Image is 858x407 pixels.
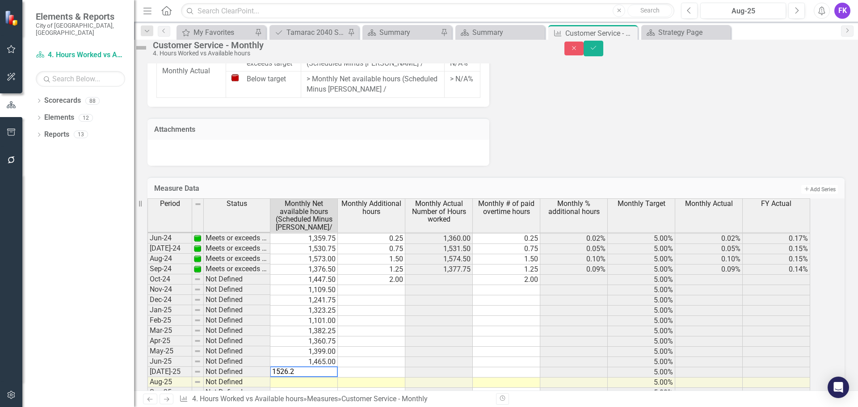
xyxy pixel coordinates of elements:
td: 5.00% [608,295,675,306]
td: 5.00% [608,336,675,347]
span: Elements & Reports [36,11,125,22]
span: Monthly Actual Number of Hours worked [407,200,471,223]
a: 4. Hours Worked vs Available hours [192,394,303,403]
a: Reports [44,130,69,140]
td: 0.05% [675,244,743,254]
a: Summary [365,27,438,38]
div: 88 [85,97,100,105]
td: > N/A% [444,71,480,98]
td: Not Defined [204,305,270,315]
img: 1UOPjbPZzarJnojPNnPdqcrKqsyubKg2UwelywlROmNPl+gdMW9Kb8ri8GgAAAABJRU5ErkJggg== [194,235,201,242]
div: Customer Service - Monthly [341,394,428,403]
td: 0.09% [675,264,743,275]
a: Measures [307,394,338,403]
td: 5.00% [608,285,675,295]
td: 2.00 [338,275,405,285]
td: Nov-24 [147,285,192,295]
button: Search [627,4,672,17]
td: Not Defined [204,326,270,336]
a: 4. Hours Worked vs Available hours [36,50,125,60]
span: Monthly Net available hours (Scheduled Minus [PERSON_NAME]/ [272,200,336,231]
td: 1,360.00 [405,234,473,244]
img: 8DAGhfEEPCf229AAAAAElFTkSuQmCC [194,296,201,303]
img: 8DAGhfEEPCf229AAAAAElFTkSuQmCC [194,368,201,375]
img: Not Defined [134,41,148,55]
div: Summary [472,27,543,38]
td: 5.00% [608,388,675,398]
td: 0.15% [743,254,810,264]
td: 0.05% [540,244,608,254]
td: [DATE]-24 [147,243,192,254]
td: 0.09% [540,264,608,275]
td: 1,530.75 [270,244,338,254]
td: Not Defined [204,357,270,367]
td: 1.50 [338,254,405,264]
img: 8DAGhfEEPCf229AAAAAElFTkSuQmCC [194,201,202,208]
td: Monthly Actual [157,45,226,97]
td: 1,376.50 [270,264,338,275]
td: > Monthly Net available hours (Scheduled Minus [PERSON_NAME] / [301,71,444,98]
a: Scorecards [44,96,81,106]
span: Period [160,200,180,208]
td: 1,101.00 [270,316,338,326]
td: 1,323.25 [270,306,338,316]
img: 8DAGhfEEPCf229AAAAAElFTkSuQmCC [194,317,201,324]
td: 1,377.75 [405,264,473,275]
img: 8DAGhfEEPCf229AAAAAElFTkSuQmCC [194,327,201,334]
td: Sep-24 [147,264,192,274]
div: 12 [79,114,93,122]
div: Aug-25 [703,6,783,17]
td: 5.00% [608,275,675,285]
td: Jun-25 [147,357,192,367]
div: My Favorites [193,27,252,38]
input: Search ClearPoint... [181,3,674,19]
td: 5.00% [608,306,675,316]
td: 0.25 [338,234,405,244]
span: Monthly Actual [685,200,733,208]
td: 0.14% [743,264,810,275]
img: 8DAGhfEEPCf229AAAAAElFTkSuQmCC [194,348,201,355]
button: FK [834,3,850,19]
td: 5.00% [608,357,675,367]
td: Jun-24 [147,233,192,243]
img: Below target [231,74,239,81]
td: 5.00% [608,316,675,326]
a: Summary [458,27,543,38]
td: 1,359.75 [270,234,338,244]
small: City of [GEOGRAPHIC_DATA], [GEOGRAPHIC_DATA] [36,22,125,37]
td: Aug-24 [147,254,192,264]
span: Monthly Additional hours [340,200,403,215]
td: Not Defined [204,377,270,387]
h3: Attachments [154,126,483,134]
button: Aug-25 [700,3,786,19]
div: Customer Service - Monthly [153,40,547,50]
img: ClearPoint Strategy [4,10,20,26]
td: 1,382.25 [270,326,338,336]
td: 1.25 [473,264,540,275]
td: Not Defined [204,367,270,377]
input: Search Below... [36,71,125,87]
td: 5.00% [608,264,675,275]
td: 1,109.50 [270,285,338,295]
td: Feb-25 [147,315,192,326]
td: 0.15% [743,244,810,254]
td: 0.10% [540,254,608,264]
td: Not Defined [204,295,270,305]
div: Open Intercom Messenger [828,377,849,398]
td: Meets or exceeds target [204,243,270,254]
img: 8DAGhfEEPCf229AAAAAElFTkSuQmCC [194,378,201,386]
img: 8DAGhfEEPCf229AAAAAElFTkSuQmCC [194,337,201,344]
button: Add Series [801,185,838,194]
td: 1.25 [338,264,405,275]
td: Jan-25 [147,305,192,315]
div: Tamarac 2040 Strategic Plan - Departmental Action Plan [286,27,345,38]
img: 8DAGhfEEPCf229AAAAAElFTkSuQmCC [194,358,201,365]
a: Strategy Page [643,27,728,38]
td: 1,241.75 [270,295,338,306]
a: Elements [44,113,74,123]
td: 0.02% [540,234,608,244]
td: May-25 [147,346,192,357]
div: Summary [379,27,438,38]
div: Below target [231,74,296,84]
td: Not Defined [204,387,270,398]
